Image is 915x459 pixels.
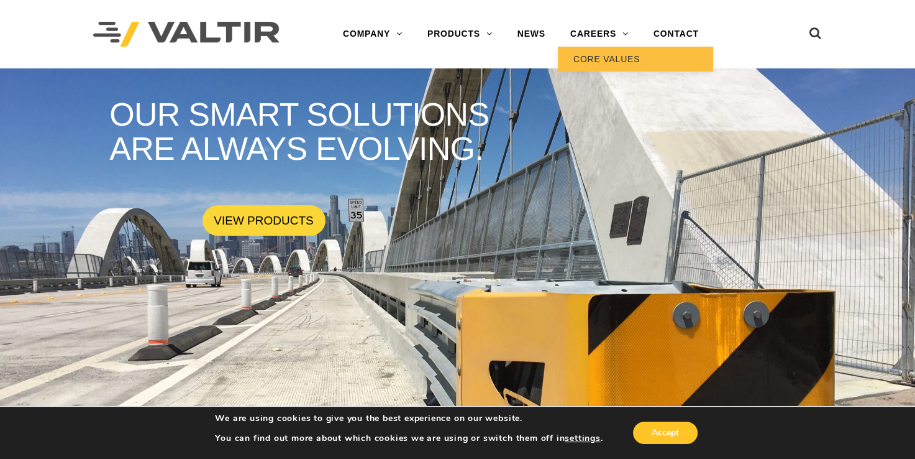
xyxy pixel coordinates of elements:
a: VIEW PRODUCTS [203,205,325,236]
a: PRODUCTS [415,22,505,47]
img: Valtir [93,22,280,47]
a: CORE VALUES [558,47,713,72]
a: CAREERS [558,22,641,47]
a: CONTACT [641,22,711,47]
a: NEWS [505,22,558,47]
button: settings [565,433,600,444]
rs-layer: OUR SMART SOLUTIONS ARE ALWAYS EVOLVING. [109,98,524,167]
a: COMPANY [330,22,415,47]
p: You can find out more about which cookies we are using or switch them off in . [215,433,603,444]
button: Accept [633,422,698,444]
p: We are using cookies to give you the best experience on our website. [215,413,603,424]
